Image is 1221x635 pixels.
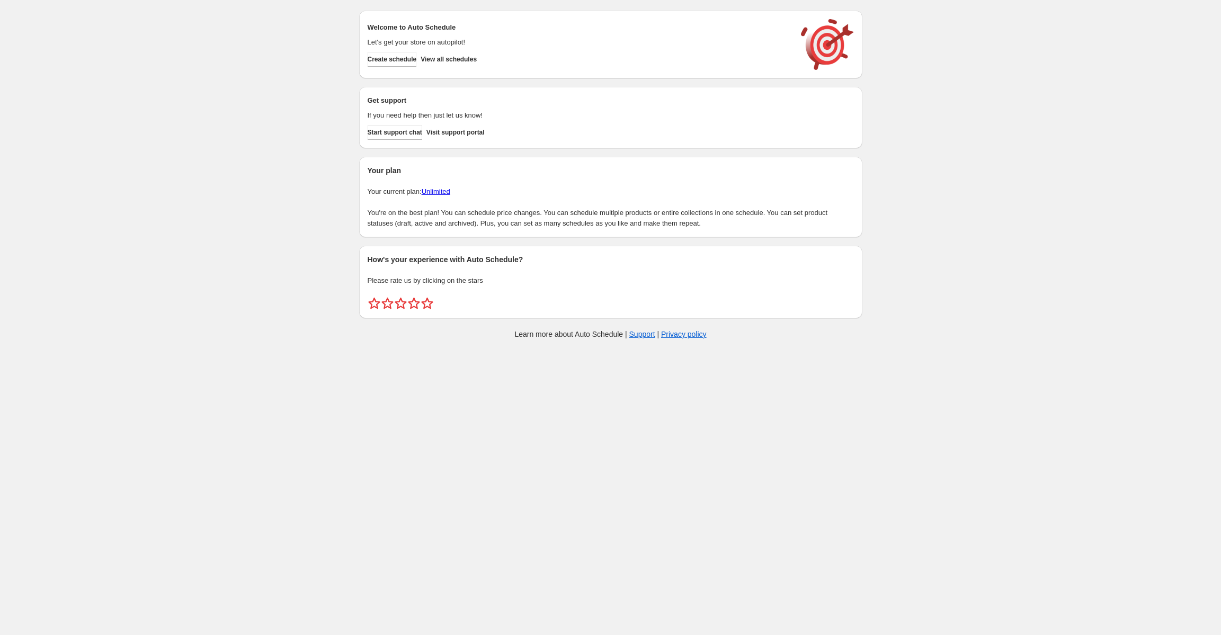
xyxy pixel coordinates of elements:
a: Privacy policy [661,330,707,338]
button: Create schedule [368,52,417,67]
p: Let's get your store on autopilot! [368,37,790,48]
p: If you need help then just let us know! [368,110,790,121]
span: Start support chat [368,128,422,137]
h2: Welcome to Auto Schedule [368,22,790,33]
span: Create schedule [368,55,417,64]
p: Your current plan: [368,186,854,197]
a: Visit support portal [426,125,485,140]
button: View all schedules [421,52,477,67]
a: Support [629,330,655,338]
h2: Get support [368,95,790,106]
p: Please rate us by clicking on the stars [368,275,854,286]
h2: How's your experience with Auto Schedule? [368,254,854,265]
h2: Your plan [368,165,854,176]
a: Unlimited [422,187,450,195]
span: Visit support portal [426,128,485,137]
span: View all schedules [421,55,477,64]
p: Learn more about Auto Schedule | | [514,329,706,339]
p: You're on the best plan! You can schedule price changes. You can schedule multiple products or en... [368,208,854,229]
a: Start support chat [368,125,422,140]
